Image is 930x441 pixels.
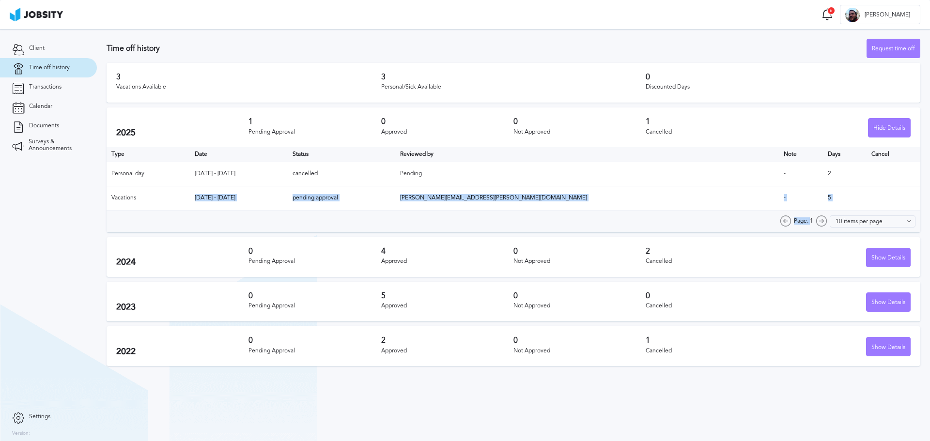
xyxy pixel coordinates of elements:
[107,162,190,186] td: Personal day
[381,73,646,81] h3: 3
[381,247,513,256] h3: 4
[29,138,85,152] span: Surveys & Announcements
[646,336,778,345] h3: 1
[248,303,381,309] div: Pending Approval
[29,413,50,420] span: Settings
[29,84,62,91] span: Transactions
[116,84,381,91] div: Vacations Available
[646,291,778,300] h3: 0
[867,293,910,312] div: Show Details
[823,147,867,162] th: Days
[107,44,867,53] h3: Time off history
[646,73,911,81] h3: 0
[513,303,646,309] div: Not Approved
[116,302,248,312] h2: 2023
[190,147,288,162] th: Toggle SortBy
[823,162,867,186] td: 2
[646,129,778,136] div: Cancelled
[288,162,395,186] td: cancelled
[116,347,248,357] h2: 2022
[248,247,381,256] h3: 0
[513,247,646,256] h3: 0
[867,147,920,162] th: Cancel
[867,39,920,59] div: Request time off
[646,84,911,91] div: Discounted Days
[868,118,911,137] button: Hide Details
[190,162,288,186] td: [DATE] - [DATE]
[513,348,646,354] div: Not Approved
[12,431,30,437] label: Version:
[381,336,513,345] h3: 2
[646,258,778,265] div: Cancelled
[29,103,52,110] span: Calendar
[866,292,911,312] button: Show Details
[190,186,288,210] td: [DATE] - [DATE]
[107,186,190,210] td: Vacations
[823,186,867,210] td: 5
[381,303,513,309] div: Approved
[116,257,248,267] h2: 2024
[288,147,395,162] th: Toggle SortBy
[513,258,646,265] div: Not Approved
[107,147,190,162] th: Type
[248,258,381,265] div: Pending Approval
[867,248,910,268] div: Show Details
[867,39,920,58] button: Request time off
[29,64,70,71] span: Time off history
[381,258,513,265] div: Approved
[779,147,823,162] th: Toggle SortBy
[288,186,395,210] td: pending approval
[10,8,63,21] img: ab4bad089aa723f57921c736e9817d99.png
[395,147,778,162] th: Toggle SortBy
[840,5,920,24] button: D[PERSON_NAME]
[381,348,513,354] div: Approved
[827,7,835,15] div: 6
[784,194,786,201] span: -
[248,336,381,345] h3: 0
[116,73,381,81] h3: 3
[513,129,646,136] div: Not Approved
[794,218,813,225] span: Page: 1
[381,117,513,126] h3: 0
[116,128,248,138] h2: 2025
[860,12,915,18] span: [PERSON_NAME]
[867,337,910,357] div: Show Details
[513,336,646,345] h3: 0
[784,170,786,177] span: -
[646,247,778,256] h3: 2
[866,248,911,267] button: Show Details
[381,291,513,300] h3: 5
[400,194,587,201] span: [PERSON_NAME][EMAIL_ADDRESS][PERSON_NAME][DOMAIN_NAME]
[248,129,381,136] div: Pending Approval
[646,303,778,309] div: Cancelled
[868,119,910,138] div: Hide Details
[513,117,646,126] h3: 0
[248,117,381,126] h3: 1
[29,122,59,129] span: Documents
[248,291,381,300] h3: 0
[381,84,646,91] div: Personal/Sick Available
[646,348,778,354] div: Cancelled
[845,8,860,22] div: D
[29,45,45,52] span: Client
[866,337,911,356] button: Show Details
[381,129,513,136] div: Approved
[400,170,422,177] span: Pending
[646,117,778,126] h3: 1
[513,291,646,300] h3: 0
[248,348,381,354] div: Pending Approval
